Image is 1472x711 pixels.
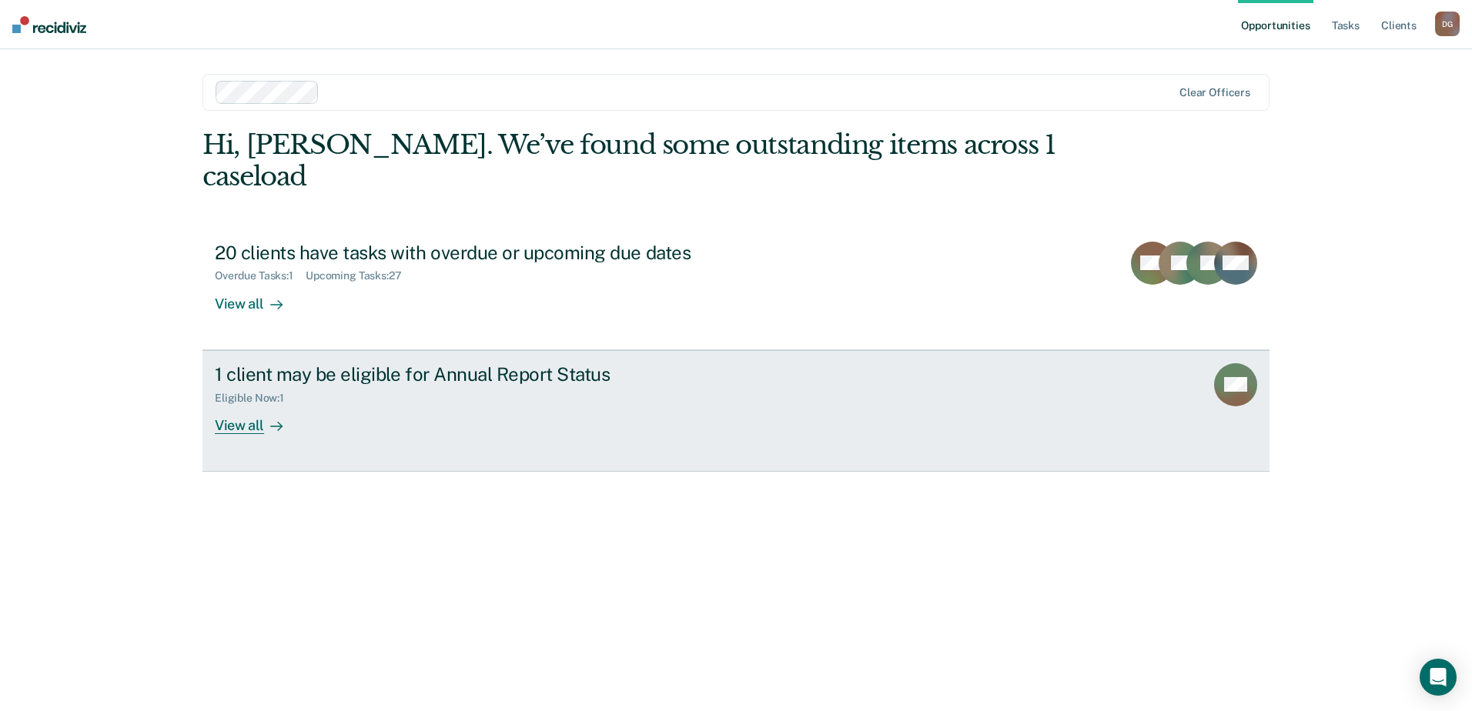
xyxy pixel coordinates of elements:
[1420,659,1457,696] div: Open Intercom Messenger
[202,129,1056,192] div: Hi, [PERSON_NAME]. We’ve found some outstanding items across 1 caseload
[1179,86,1250,99] div: Clear officers
[12,16,86,33] img: Recidiviz
[306,269,414,282] div: Upcoming Tasks : 27
[202,350,1270,472] a: 1 client may be eligible for Annual Report StatusEligible Now:1View all
[1435,12,1460,36] div: D G
[215,392,296,405] div: Eligible Now : 1
[215,404,301,434] div: View all
[215,363,755,386] div: 1 client may be eligible for Annual Report Status
[202,229,1270,350] a: 20 clients have tasks with overdue or upcoming due datesOverdue Tasks:1Upcoming Tasks:27View all
[1435,12,1460,36] button: DG
[215,269,306,282] div: Overdue Tasks : 1
[215,282,301,312] div: View all
[215,242,755,264] div: 20 clients have tasks with overdue or upcoming due dates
